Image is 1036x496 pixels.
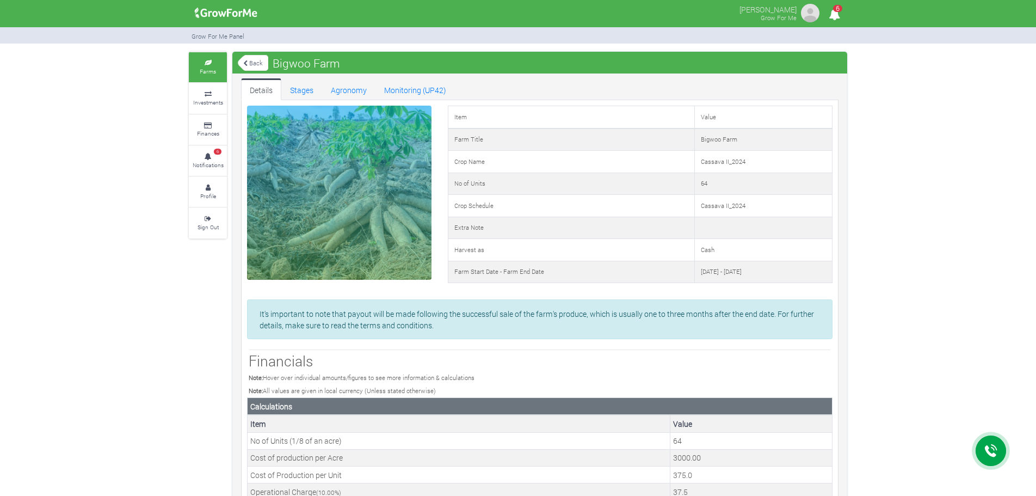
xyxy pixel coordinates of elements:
[670,449,832,466] td: This is the cost of an Acre
[448,151,694,173] td: Crop Name
[739,2,797,15] p: [PERSON_NAME]
[448,261,694,283] td: Farm Start Date - Farm End Date
[200,68,216,75] small: Farms
[694,151,832,173] td: Cassava II_2024
[694,261,832,283] td: [DATE] - [DATE]
[192,32,244,40] small: Grow For Me Panel
[260,308,820,331] p: It's important to note that payout will be made following the successful sale of the farm's produ...
[189,208,227,238] a: Sign Out
[824,10,845,21] a: 6
[191,2,261,24] img: growforme image
[248,432,670,449] td: No of Units (1/8 of an acre)
[448,106,694,128] td: Item
[250,419,266,429] b: Item
[448,173,694,195] td: No of Units
[193,161,224,169] small: Notifications
[249,352,831,370] h3: Financials
[448,239,694,261] td: Harvest as
[189,83,227,113] a: Investments
[824,2,845,27] i: Notifications
[694,128,832,151] td: Bigwoo Farm
[448,128,694,151] td: Farm Title
[248,449,670,466] td: Cost of production per Acre
[248,398,832,415] th: Calculations
[214,149,221,155] span: 6
[241,78,281,100] a: Details
[375,78,455,100] a: Monitoring (UP42)
[694,106,832,128] td: Value
[238,54,268,72] a: Back
[322,78,375,100] a: Agronomy
[673,419,692,429] b: Value
[189,115,227,145] a: Finances
[200,192,216,200] small: Profile
[761,14,797,22] small: Grow For Me
[694,239,832,261] td: Cash
[670,467,832,483] td: This is the cost of a Unit
[799,2,821,24] img: growforme image
[448,195,694,217] td: Crop Schedule
[248,467,670,483] td: Cost of Production per Unit
[249,373,474,382] small: Hover over individual amounts/figures to see more information & calculations
[189,177,227,207] a: Profile
[281,78,322,100] a: Stages
[198,223,219,231] small: Sign Out
[694,195,832,217] td: Cassava II_2024
[670,432,832,449] td: This is the number of Units, its (1/8 of an acre)
[270,52,343,74] span: Bigwoo Farm
[249,373,263,382] b: Note:
[193,99,223,106] small: Investments
[249,387,436,395] small: All values are given in local currency (Unless stated otherwise)
[448,217,694,239] td: Extra Note
[197,130,219,137] small: Finances
[189,146,227,176] a: 6 Notifications
[833,5,842,12] span: 6
[189,52,227,82] a: Farms
[249,387,263,395] b: Note:
[694,173,832,195] td: 64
